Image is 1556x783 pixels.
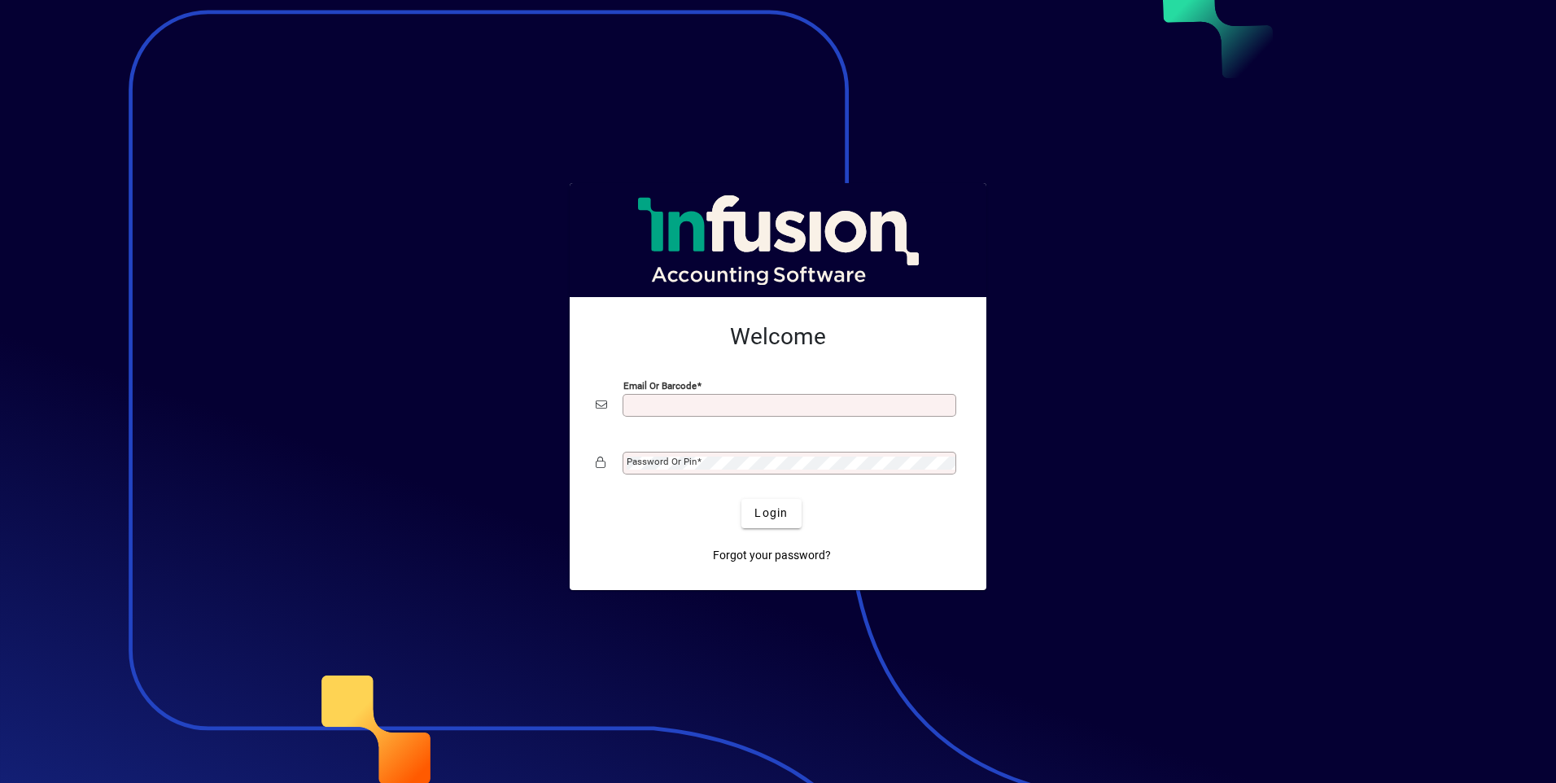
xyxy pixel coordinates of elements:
[596,323,960,351] h2: Welcome
[623,379,697,391] mat-label: Email or Barcode
[713,547,831,564] span: Forgot your password?
[706,541,837,571] a: Forgot your password?
[627,456,697,467] mat-label: Password or Pin
[754,505,788,522] span: Login
[741,499,801,528] button: Login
